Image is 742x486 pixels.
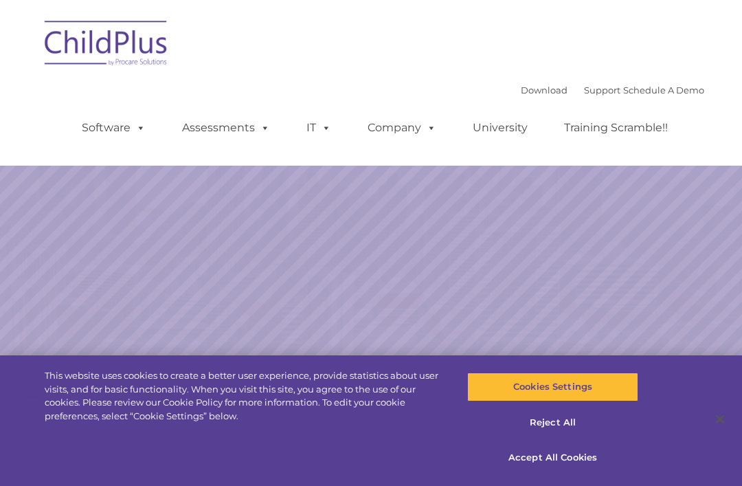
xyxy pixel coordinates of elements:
a: Assessments [168,114,284,142]
button: Cookies Settings [467,373,638,401]
a: Software [68,114,159,142]
font: | [521,85,704,96]
a: Company [354,114,450,142]
a: Learn More [504,221,632,254]
button: Reject All [467,408,638,437]
a: Download [521,85,567,96]
button: Accept All Cookies [467,443,638,472]
img: ChildPlus by Procare Solutions [38,11,175,80]
a: University [459,114,541,142]
button: Close [705,404,735,434]
a: IT [293,114,345,142]
a: Support [584,85,620,96]
a: Schedule A Demo [623,85,704,96]
a: Training Scramble!! [550,114,682,142]
div: This website uses cookies to create a better user experience, provide statistics about user visit... [45,369,445,423]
